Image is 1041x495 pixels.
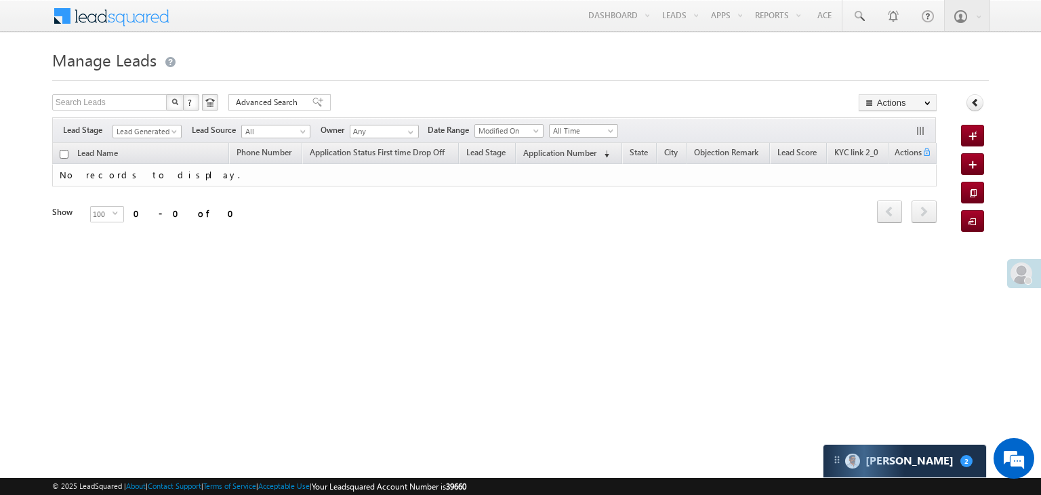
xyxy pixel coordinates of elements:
[183,94,199,111] button: ?
[623,145,655,163] a: State
[52,49,157,71] span: Manage Leads
[113,210,123,216] span: select
[52,480,466,493] span: © 2025 LeadSquared | | | | |
[113,125,178,138] span: Lead Generated
[550,125,614,137] span: All Time
[126,481,146,490] a: About
[474,124,544,138] a: Modified On
[241,125,310,138] a: All
[446,481,466,492] span: 39660
[598,148,609,159] span: (sorted descending)
[236,96,302,108] span: Advanced Search
[912,200,937,223] span: next
[889,145,922,163] span: Actions
[134,205,242,221] div: 0 - 0 of 0
[70,146,125,163] a: Lead Name
[303,145,451,163] a: Application Status First time Drop Off
[687,145,765,163] a: Objection Remark
[312,481,466,492] span: Your Leadsquared Account Number is
[60,150,68,159] input: Check all records
[310,147,445,157] span: Application Status First time Drop Off
[777,147,817,157] span: Lead Score
[523,148,596,158] span: Application Number
[188,96,194,108] span: ?
[171,98,178,105] img: Search
[52,206,79,218] div: Show
[859,94,937,111] button: Actions
[242,125,306,138] span: All
[230,145,298,163] a: Phone Number
[516,145,616,163] a: Application Number (sorted descending)
[350,125,419,138] input: Type to Search
[912,201,937,223] a: next
[834,147,878,157] span: KYC link 2_0
[52,164,937,186] td: No records to display.
[960,455,973,467] span: 2
[203,481,256,490] a: Terms of Service
[237,147,291,157] span: Phone Number
[321,124,350,136] span: Owner
[877,201,902,223] a: prev
[460,145,512,163] a: Lead Stage
[771,145,823,163] a: Lead Score
[664,147,678,157] span: City
[630,147,648,157] span: State
[823,444,987,478] div: carter-dragCarter[PERSON_NAME]2
[828,145,885,163] a: KYC link 2_0
[63,124,113,136] span: Lead Stage
[258,481,310,490] a: Acceptable Use
[192,124,241,136] span: Lead Source
[475,125,539,137] span: Modified On
[466,147,506,157] span: Lead Stage
[148,481,201,490] a: Contact Support
[694,147,758,157] span: Objection Remark
[91,207,113,222] span: 100
[113,125,182,138] a: Lead Generated
[877,200,902,223] span: prev
[428,124,474,136] span: Date Range
[549,124,618,138] a: All Time
[401,125,417,139] a: Show All Items
[657,145,685,163] a: City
